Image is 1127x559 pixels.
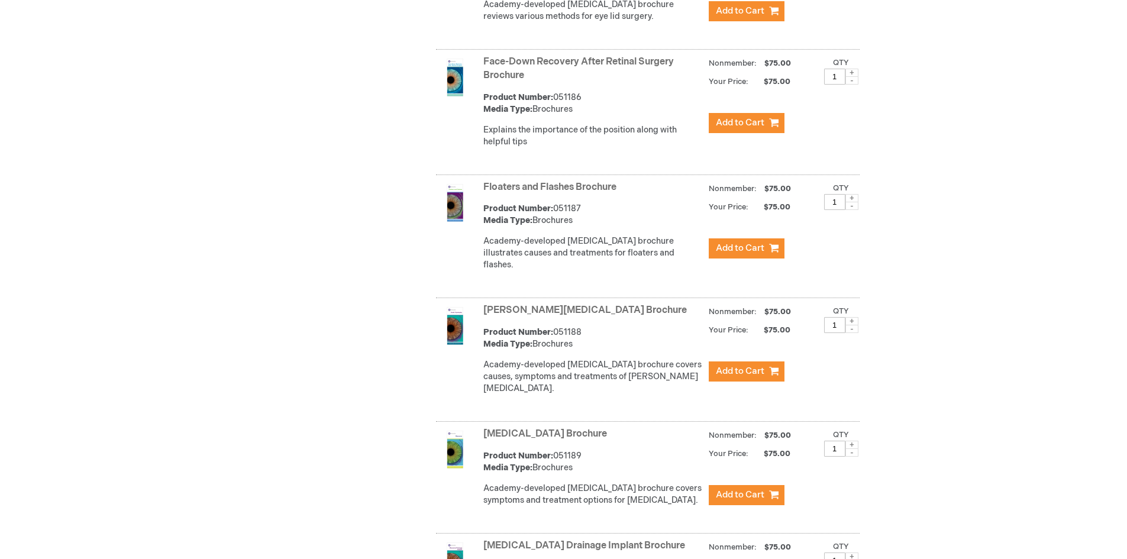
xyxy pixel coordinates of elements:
[833,183,849,193] label: Qty
[483,540,685,551] a: [MEDICAL_DATA] Drainage Implant Brochure
[483,327,703,350] div: 051188 Brochures
[436,184,474,222] img: Floaters and Flashes Brochure
[436,431,474,468] img: Glaucoma Brochure
[716,5,764,17] span: Add to Cart
[709,182,757,196] strong: Nonmember:
[483,56,674,81] a: Face-Down Recovery After Retinal Surgery Brochure
[824,317,845,333] input: Qty
[763,307,793,316] span: $75.00
[824,441,845,457] input: Qty
[709,238,784,259] button: Add to Cart
[709,113,784,133] button: Add to Cart
[436,59,474,96] img: Face-Down Recovery After Retinal Surgery Brochure
[483,339,532,349] strong: Media Type:
[483,104,532,114] strong: Media Type:
[709,449,748,458] strong: Your Price:
[483,428,607,440] a: [MEDICAL_DATA] Brochure
[709,361,784,382] button: Add to Cart
[709,77,748,86] strong: Your Price:
[709,56,757,71] strong: Nonmember:
[709,428,757,443] strong: Nonmember:
[709,305,757,319] strong: Nonmember:
[709,325,748,335] strong: Your Price:
[483,92,703,115] div: 051186 Brochures
[833,58,849,67] label: Qty
[483,359,703,395] div: Academy-developed [MEDICAL_DATA] brochure covers causes, symptoms and treatments of [PERSON_NAME]...
[716,489,764,500] span: Add to Cart
[483,124,703,148] div: Explains the importance of the position along with helpful tips
[709,1,784,21] button: Add to Cart
[763,431,793,440] span: $75.00
[716,117,764,128] span: Add to Cart
[833,430,849,440] label: Qty
[716,366,764,377] span: Add to Cart
[763,59,793,68] span: $75.00
[483,327,553,337] strong: Product Number:
[436,307,474,345] img: Fuchs' Dystrophy Brochure
[483,182,616,193] a: Floaters and Flashes Brochure
[483,235,703,271] div: Academy-developed [MEDICAL_DATA] brochure illustrates causes and treatments for floaters and flas...
[483,450,703,474] div: 051189 Brochures
[709,485,784,505] button: Add to Cart
[483,483,703,506] div: Academy-developed [MEDICAL_DATA] brochure covers symptoms and treatment options for [MEDICAL_DATA].
[750,77,792,86] span: $75.00
[483,203,553,214] strong: Product Number:
[483,463,532,473] strong: Media Type:
[483,92,553,102] strong: Product Number:
[709,202,748,212] strong: Your Price:
[750,325,792,335] span: $75.00
[483,215,532,225] strong: Media Type:
[750,449,792,458] span: $75.00
[483,451,553,461] strong: Product Number:
[833,542,849,551] label: Qty
[750,202,792,212] span: $75.00
[833,306,849,316] label: Qty
[709,540,757,555] strong: Nonmember:
[763,542,793,552] span: $75.00
[716,243,764,254] span: Add to Cart
[483,203,703,227] div: 051187 Brochures
[483,305,687,316] a: [PERSON_NAME][MEDICAL_DATA] Brochure
[763,184,793,193] span: $75.00
[824,69,845,85] input: Qty
[824,194,845,210] input: Qty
